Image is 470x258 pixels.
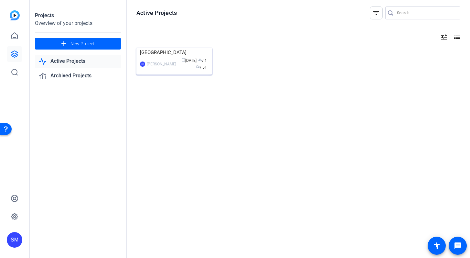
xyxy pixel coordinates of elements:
div: [PERSON_NAME] [147,61,176,67]
a: Archived Projects [35,69,121,83]
span: / 1 [198,58,207,63]
span: group [198,58,202,62]
div: [GEOGRAPHIC_DATA] [140,48,208,57]
span: / 51 [196,65,207,70]
div: Projects [35,12,121,19]
img: blue-gradient.svg [10,10,20,20]
span: New Project [70,40,95,47]
mat-icon: filter_list [372,9,380,17]
div: SM [140,62,145,67]
input: Search [397,9,455,17]
mat-icon: list [453,33,460,41]
mat-icon: accessibility [433,242,441,250]
button: New Project [35,38,121,50]
h1: Active Projects [136,9,177,17]
a: Active Projects [35,55,121,68]
span: [DATE] [181,58,197,63]
span: radio [196,65,200,69]
mat-icon: message [454,242,462,250]
mat-icon: tune [440,33,448,41]
div: Overview of your projects [35,19,121,27]
div: SM [7,232,22,248]
span: calendar_today [181,58,185,62]
mat-icon: add [60,40,68,48]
